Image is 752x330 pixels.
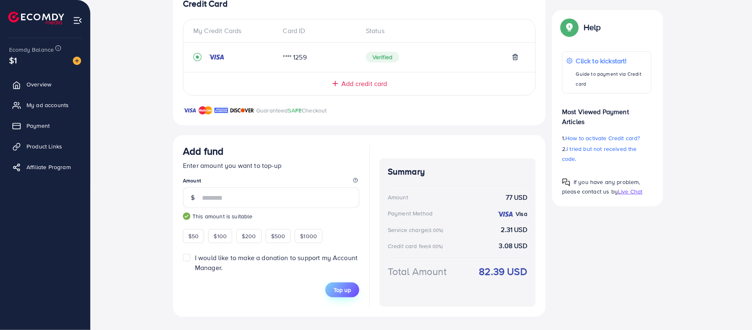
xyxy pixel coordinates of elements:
[562,100,651,127] p: Most Viewed Payment Articles
[9,45,54,54] span: Ecomdy Balance
[6,138,84,155] a: Product Links
[276,26,360,36] div: Card ID
[388,167,527,177] h4: Summary
[288,106,302,115] span: SAFE
[26,163,71,171] span: Affiliate Program
[9,54,17,66] span: $1
[300,232,317,240] span: $1000
[427,243,443,250] small: (4.00%)
[26,122,50,130] span: Payment
[26,142,62,151] span: Product Links
[717,293,746,324] iframe: Chat
[388,209,432,218] div: Payment Method
[6,117,84,134] a: Payment
[562,178,640,196] span: If you have any problem, please contact us by
[506,193,527,202] strong: 77 USD
[256,105,327,115] p: Guaranteed Checkout
[242,232,256,240] span: $200
[6,97,84,113] a: My ad accounts
[388,264,447,279] div: Total Amount
[26,80,51,88] span: Overview
[73,16,82,25] img: menu
[618,187,642,196] span: Live Chat
[479,264,527,279] strong: 82.39 USD
[8,12,64,24] img: logo
[214,232,227,240] span: $100
[6,159,84,175] a: Affiliate Program
[183,105,197,115] img: brand
[183,177,359,187] legend: Amount
[499,241,527,251] strong: 3.08 USD
[183,213,190,220] img: guide
[208,54,225,60] img: credit
[562,20,577,35] img: Popup guide
[388,242,446,250] div: Credit card fee
[497,211,514,218] img: credit
[334,286,351,294] span: Top up
[516,210,527,218] strong: Visa
[195,253,358,272] span: I would like to make a donation to support my Account Manager.
[562,144,651,164] p: 2.
[428,227,443,234] small: (3.00%)
[576,69,647,89] p: Guide to payment via Credit card
[6,76,84,93] a: Overview
[565,134,640,142] span: How to activate Credit card?
[341,79,387,88] span: Add credit card
[359,26,525,36] div: Status
[584,22,601,32] p: Help
[562,145,637,163] span: I tried but not received the code.
[193,26,276,36] div: My Credit Cards
[183,145,223,157] h3: Add fund
[325,282,359,297] button: Top up
[501,225,527,234] strong: 2.31 USD
[366,52,399,62] span: Verified
[26,101,69,109] span: My ad accounts
[562,133,651,143] p: 1.
[576,56,647,66] p: Click to kickstart!
[214,105,228,115] img: brand
[183,160,359,170] p: Enter amount you want to top-up
[183,212,359,220] small: This amount is suitable
[388,193,408,201] div: Amount
[271,232,286,240] span: $500
[199,105,212,115] img: brand
[230,105,254,115] img: brand
[562,178,570,187] img: Popup guide
[188,232,199,240] span: $50
[193,53,202,61] svg: record circle
[73,57,81,65] img: image
[388,226,446,234] div: Service charge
